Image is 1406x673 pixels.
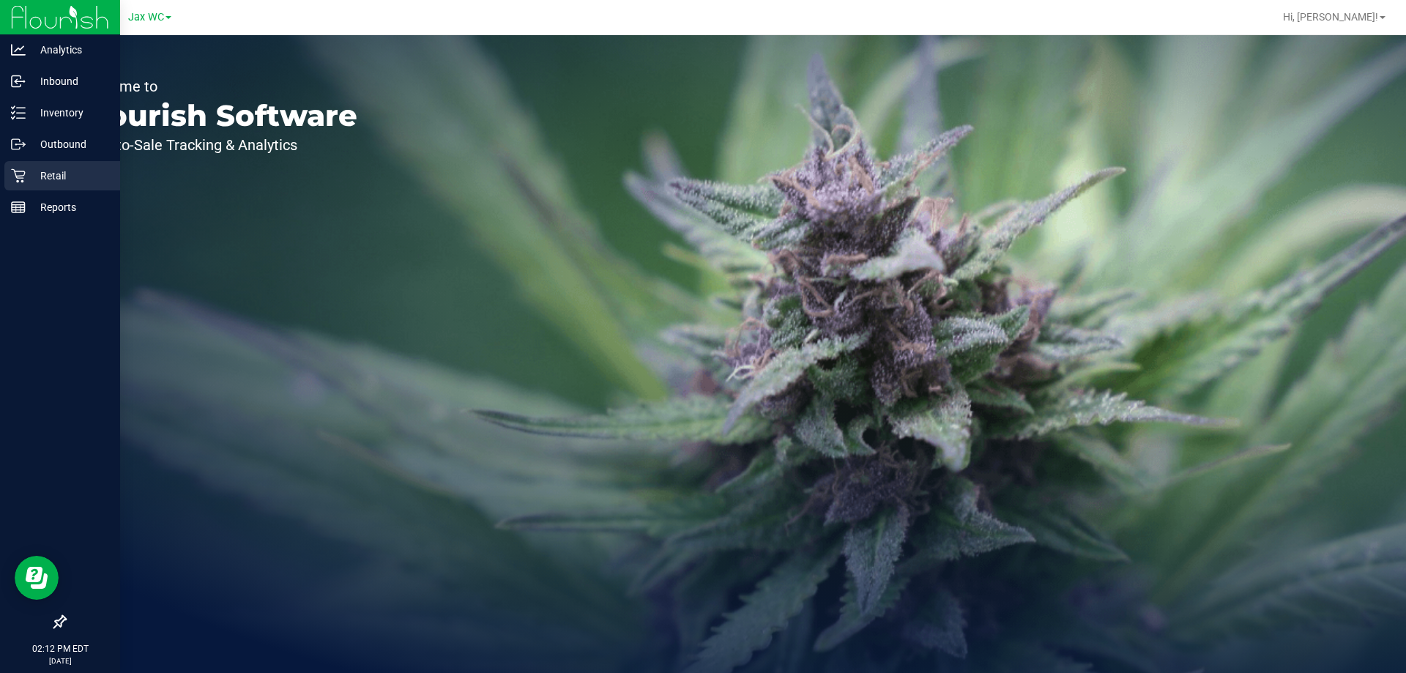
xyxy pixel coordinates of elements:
[1283,11,1378,23] span: Hi, [PERSON_NAME]!
[128,11,164,23] span: Jax WC
[79,138,357,152] p: Seed-to-Sale Tracking & Analytics
[26,72,114,90] p: Inbound
[26,135,114,153] p: Outbound
[7,642,114,655] p: 02:12 PM EDT
[7,655,114,666] p: [DATE]
[26,198,114,216] p: Reports
[11,168,26,183] inline-svg: Retail
[79,79,357,94] p: Welcome to
[26,167,114,185] p: Retail
[15,556,59,600] iframe: Resource center
[26,41,114,59] p: Analytics
[11,137,26,152] inline-svg: Outbound
[26,104,114,122] p: Inventory
[11,42,26,57] inline-svg: Analytics
[11,105,26,120] inline-svg: Inventory
[11,74,26,89] inline-svg: Inbound
[11,200,26,215] inline-svg: Reports
[79,101,357,130] p: Flourish Software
